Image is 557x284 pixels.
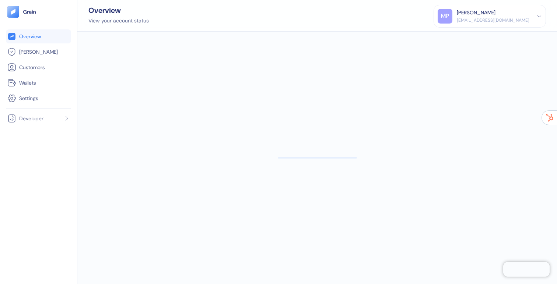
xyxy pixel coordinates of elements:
div: [PERSON_NAME] [457,9,495,17]
img: logo-tablet-V2.svg [7,6,19,18]
div: [EMAIL_ADDRESS][DOMAIN_NAME] [457,17,529,24]
a: Customers [7,63,70,72]
span: Customers [19,64,45,71]
span: Overview [19,33,41,40]
div: View your account status [88,17,149,25]
span: [PERSON_NAME] [19,48,58,56]
div: Overview [88,7,149,14]
a: Settings [7,94,70,103]
a: Wallets [7,78,70,87]
span: Settings [19,95,38,102]
span: Wallets [19,79,36,86]
a: Overview [7,32,70,41]
div: MP [438,9,452,24]
a: [PERSON_NAME] [7,47,70,56]
iframe: Chatra live chat [503,262,550,277]
img: logo [23,9,36,14]
span: Developer [19,115,43,122]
